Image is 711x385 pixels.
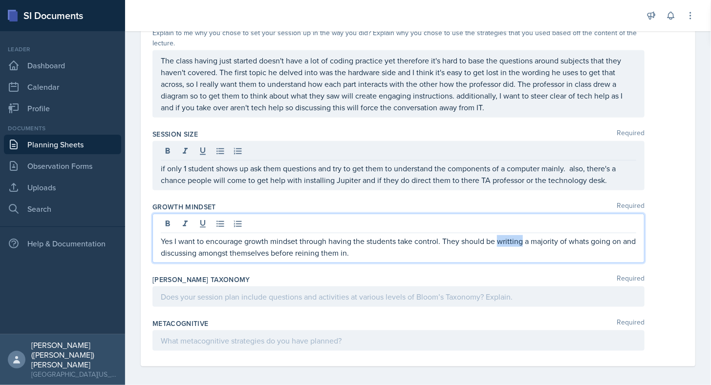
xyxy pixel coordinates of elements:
[617,129,645,139] span: Required
[617,319,645,328] span: Required
[4,99,121,118] a: Profile
[152,202,216,212] label: Growth Mindset
[4,156,121,176] a: Observation Forms
[4,135,121,154] a: Planning Sheets
[31,340,117,369] div: [PERSON_NAME] ([PERSON_NAME]) [PERSON_NAME]
[161,162,636,186] p: if only 1 student shows up ask them questions and try to get them to understand the components of...
[4,124,121,133] div: Documents
[4,56,121,75] a: Dashboard
[152,275,250,284] label: [PERSON_NAME] Taxonomy
[152,319,209,328] label: Metacognitive
[617,202,645,212] span: Required
[4,234,121,253] div: Help & Documentation
[161,235,636,259] p: Yes I want to encourage growth mindset through having the students take control. They should be w...
[4,178,121,197] a: Uploads
[152,129,198,139] label: Session Size
[152,28,645,48] div: Explain to me why you chose to set your session up in the way you did? Explain why you chose to u...
[4,77,121,97] a: Calendar
[31,369,117,379] div: [GEOGRAPHIC_DATA][US_STATE]
[4,45,121,54] div: Leader
[4,199,121,219] a: Search
[617,275,645,284] span: Required
[161,55,636,113] p: The class having just started doesn't have a lot of coding practice yet therefore it's hard to ba...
